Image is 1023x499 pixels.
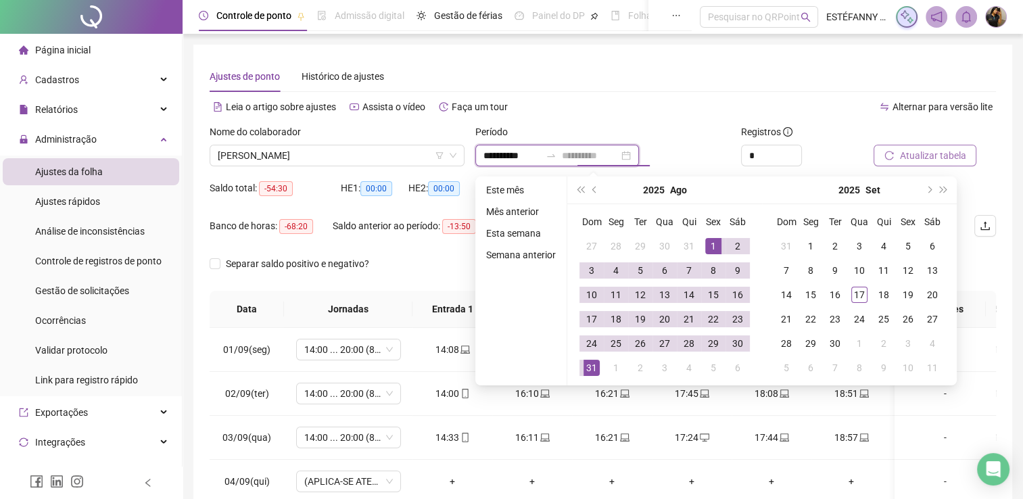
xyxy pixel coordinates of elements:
td: 2025-10-03 [896,331,920,356]
td: 2025-09-06 [920,234,945,258]
div: 5 [778,360,794,376]
td: 2025-09-26 [896,307,920,331]
li: Esta semana [481,225,561,241]
td: 2025-09-01 [604,356,628,380]
div: 30 [827,335,843,352]
div: 2 [876,335,892,352]
div: 22 [705,311,721,327]
div: 9 [827,262,843,279]
button: month panel [670,176,687,204]
span: file-text [213,102,222,112]
div: Banco de horas: [210,218,333,234]
span: Alternar para versão lite [893,101,993,112]
span: to [546,150,556,161]
th: Qua [847,210,872,234]
th: Dom [579,210,604,234]
div: 23 [827,311,843,327]
span: filter [435,151,444,160]
td: 2025-08-28 [677,331,701,356]
div: 27 [924,311,941,327]
div: Saldo anterior ao período: [333,218,490,234]
span: GABRIELE LORRAINE CANDIDA ARCANJO [218,145,456,166]
td: 2025-07-27 [579,234,604,258]
div: 7 [681,262,697,279]
button: super-next-year [936,176,951,204]
div: 8 [803,262,819,279]
th: Qua [652,210,677,234]
span: -68:20 [279,219,313,234]
span: 14:00 ... 20:00 (8 HORAS) [304,427,393,448]
span: Histórico de ajustes [302,71,384,82]
td: 2025-09-02 [628,356,652,380]
td: 2025-08-11 [604,283,628,307]
td: 2025-09-14 [774,283,799,307]
span: user-add [19,75,28,85]
th: Seg [799,210,823,234]
div: 16:10 [503,386,561,401]
td: 2025-07-30 [652,234,677,258]
td: 2025-09-11 [872,258,896,283]
span: clock-circle [199,11,208,20]
span: upload [980,220,991,231]
th: Ter [628,210,652,234]
span: Registros [741,124,792,139]
span: laptop [539,389,550,398]
td: 2025-08-12 [628,283,652,307]
span: Link para registro rápido [35,375,138,385]
div: 28 [608,238,624,254]
span: 02/09(ter) [225,388,269,399]
td: 2025-09-03 [847,234,872,258]
div: 29 [803,335,819,352]
th: Entrada 1 [412,291,492,328]
div: 27 [657,335,673,352]
span: Ajustes rápidos [35,196,100,207]
div: 18:57 [822,430,880,445]
td: 2025-07-31 [677,234,701,258]
div: 5 [705,360,721,376]
td: 2025-09-02 [823,234,847,258]
span: ellipsis [671,11,681,20]
div: 12 [632,287,648,303]
td: 2025-08-10 [579,283,604,307]
span: reload [884,151,894,160]
div: 7 [778,262,794,279]
span: Leia o artigo sobre ajustes [226,101,336,112]
td: 2025-09-03 [652,356,677,380]
div: 27 [584,238,600,254]
td: 2025-10-11 [920,356,945,380]
span: 14:00 ... 20:00 (8 HORAS) [304,339,393,360]
span: mobile [459,389,470,398]
div: 15 [705,287,721,303]
td: 2025-09-07 [774,258,799,283]
td: 2025-08-01 [701,234,725,258]
th: Dom [774,210,799,234]
div: 25 [876,311,892,327]
td: 2025-08-09 [725,258,750,283]
div: 18 [608,311,624,327]
td: 2025-10-05 [774,356,799,380]
div: 16:11 [503,430,561,445]
span: book [611,11,620,20]
span: laptop [858,389,869,398]
div: 1 [803,238,819,254]
div: 8 [851,360,867,376]
img: sparkle-icon.fc2bf0ac1784a2077858766a79e2daf3.svg [899,9,914,24]
span: lock [19,135,28,144]
div: 1 [851,335,867,352]
td: 2025-08-17 [579,307,604,331]
td: 2025-08-31 [774,234,799,258]
td: 2025-09-23 [823,307,847,331]
td: 2025-08-19 [628,307,652,331]
div: 10 [900,360,916,376]
span: Controle de registros de ponto [35,256,162,266]
div: 3 [657,360,673,376]
div: - [905,430,985,445]
span: laptop [459,345,470,354]
div: 9 [876,360,892,376]
div: 16 [827,287,843,303]
span: Gestão de férias [434,10,502,21]
div: 6 [730,360,746,376]
td: 2025-09-27 [920,307,945,331]
td: 2025-09-01 [799,234,823,258]
div: 22 [803,311,819,327]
